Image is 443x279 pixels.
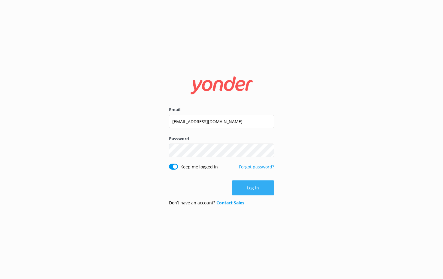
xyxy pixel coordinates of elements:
[232,180,274,195] button: Log in
[239,164,274,170] a: Forgot password?
[169,200,244,206] p: Don’t have an account?
[216,200,244,206] a: Contact Sales
[262,144,274,156] button: Show password
[169,106,274,113] label: Email
[180,164,218,170] label: Keep me logged in
[169,135,274,142] label: Password
[169,115,274,128] input: user@emailaddress.com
